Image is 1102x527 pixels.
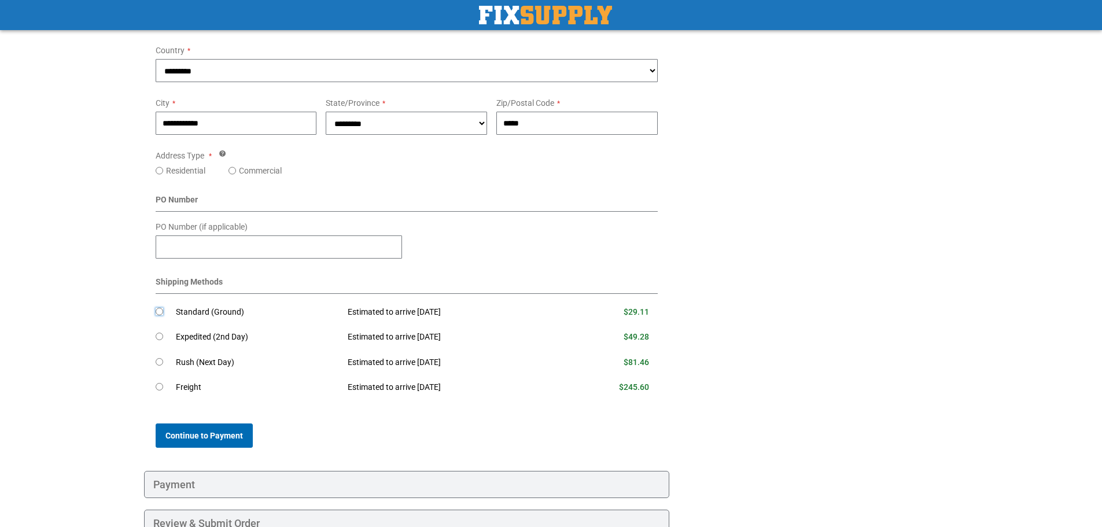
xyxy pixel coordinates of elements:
span: Address Type [156,151,204,160]
label: Residential [166,165,205,176]
td: Estimated to arrive [DATE] [339,325,562,350]
button: Continue to Payment [156,423,253,448]
div: Payment [144,471,670,499]
span: $81.46 [624,358,649,367]
span: $245.60 [619,382,649,392]
td: Estimated to arrive [DATE] [339,375,562,400]
td: Standard (Ground) [176,300,340,325]
td: Estimated to arrive [DATE] [339,300,562,325]
span: Continue to Payment [165,431,243,440]
td: Rush (Next Day) [176,350,340,375]
a: store logo [479,6,612,24]
span: City [156,98,169,108]
img: Fix Industrial Supply [479,6,612,24]
span: Zip/Postal Code [496,98,554,108]
div: PO Number [156,194,658,212]
span: $29.11 [624,307,649,316]
span: $49.28 [624,332,649,341]
span: Country [156,46,185,55]
td: Expedited (2nd Day) [176,325,340,350]
td: Freight [176,375,340,400]
span: PO Number (if applicable) [156,222,248,231]
span: State/Province [326,98,379,108]
label: Commercial [239,165,282,176]
div: Shipping Methods [156,276,658,294]
td: Estimated to arrive [DATE] [339,350,562,375]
